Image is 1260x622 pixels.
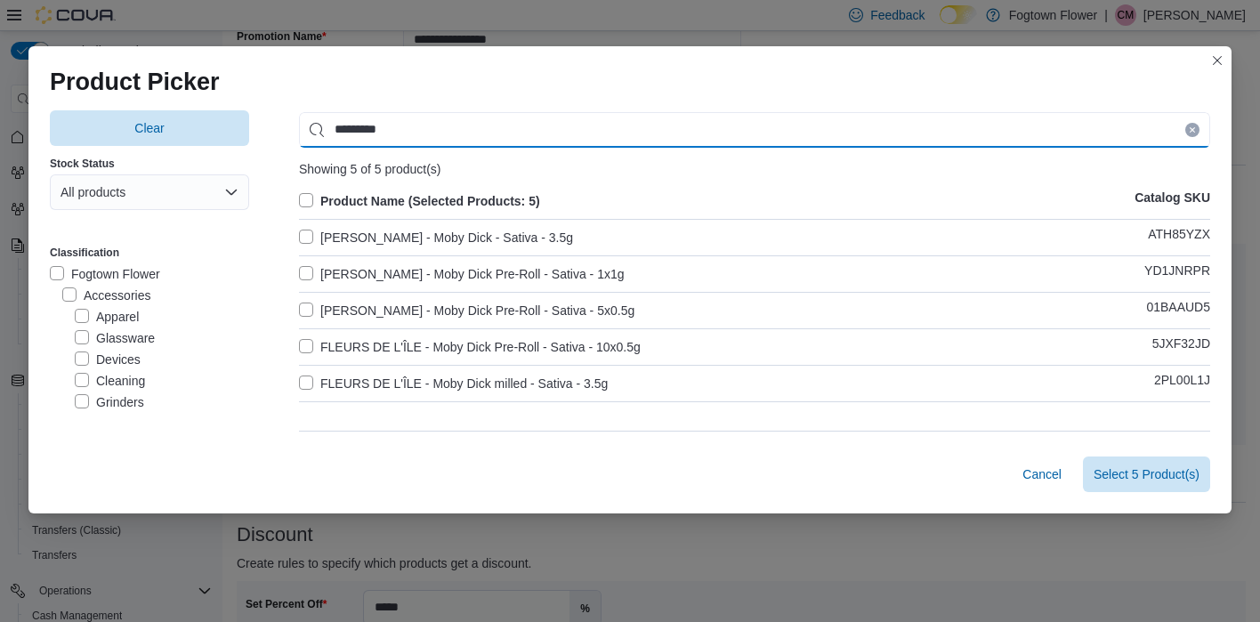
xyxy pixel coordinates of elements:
[299,300,634,321] label: [PERSON_NAME] - Moby Dick Pre-Roll - Sativa - 5x0.5g
[62,285,150,306] label: Accessories
[50,157,115,171] label: Stock Status
[50,263,160,285] label: Fogtown Flower
[75,327,155,349] label: Glassware
[1015,456,1069,492] button: Cancel
[1144,263,1210,285] p: YD1JNRPR
[75,392,144,413] label: Grinders
[50,110,249,146] button: Clear
[75,413,249,456] label: E Nails and E Rigs/Dab Pen
[299,263,625,285] label: [PERSON_NAME] - Moby Dick Pre-Roll - Sativa - 1x1g
[1207,50,1228,71] button: Closes this modal window
[1135,190,1210,212] p: Catalog SKU
[299,336,641,358] label: FLEURS DE L'ÎLE - Moby Dick Pre-Roll - Sativa - 10x0.5g
[1083,456,1210,492] button: Select 5 Product(s)
[1146,300,1210,321] p: 01BAAUD5
[50,68,220,96] h1: Product Picker
[1022,465,1062,483] span: Cancel
[1094,465,1199,483] span: Select 5 Product(s)
[75,370,145,392] label: Cleaning
[299,227,573,248] label: [PERSON_NAME] - Moby Dick - Sativa - 3.5g
[1152,336,1210,358] p: 5JXF32JD
[50,246,119,260] label: Classification
[75,349,141,370] label: Devices
[1154,373,1210,394] p: 2PL00L1J
[134,119,164,137] span: Clear
[299,162,1210,176] div: Showing 5 of 5 product(s)
[299,190,540,212] label: Product Name (Selected Products: 5)
[299,112,1210,148] input: Use aria labels when no actual label is in use
[1148,227,1210,248] p: ATH85YZX
[50,174,249,210] button: All products
[299,373,608,394] label: FLEURS DE L'ÎLE - Moby Dick milled - Sativa - 3.5g
[75,306,139,327] label: Apparel
[1185,123,1199,137] button: Clear input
